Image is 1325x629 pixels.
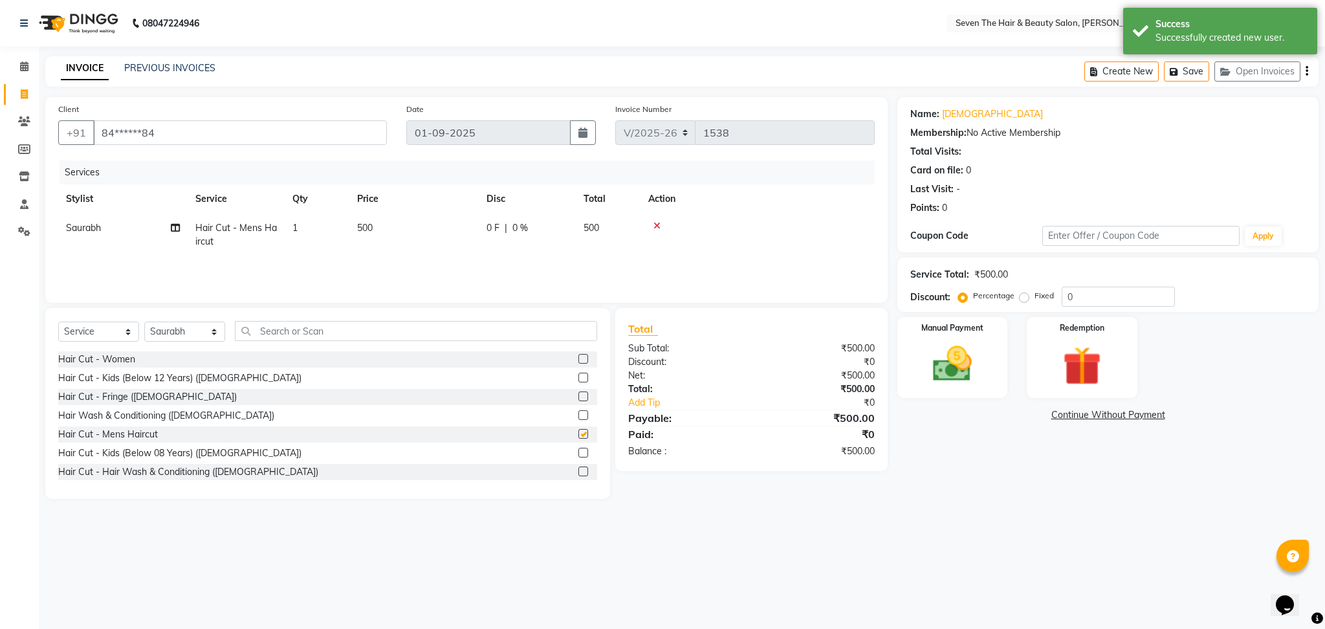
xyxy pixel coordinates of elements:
label: Percentage [973,290,1014,302]
div: Hair Wash & Conditioning ([DEMOGRAPHIC_DATA]) [58,409,274,423]
div: Successfully created new user. [1155,31,1308,45]
div: Balance : [619,445,752,458]
div: Total Visits: [910,145,961,159]
div: 0 [942,201,947,215]
a: INVOICE [61,57,109,80]
button: Open Invoices [1214,61,1300,82]
input: Search by Name/Mobile/Email/Code [93,120,387,145]
div: ₹0 [774,396,884,410]
div: Paid: [619,426,752,442]
th: Total [576,184,641,214]
div: ₹500.00 [752,369,885,382]
div: Last Visit: [910,182,954,196]
div: - [956,182,960,196]
div: Discount: [619,355,752,369]
div: Hair Cut - Hair Wash & Conditioning ([DEMOGRAPHIC_DATA]) [58,465,318,479]
div: Services [60,160,884,184]
button: +91 [58,120,94,145]
div: No Active Membership [910,126,1306,140]
label: Redemption [1060,322,1104,334]
a: PREVIOUS INVOICES [124,62,215,74]
div: Card on file: [910,164,963,177]
span: Total [628,322,658,336]
img: _gift.svg [1051,342,1114,390]
a: [DEMOGRAPHIC_DATA] [942,107,1043,121]
div: ₹500.00 [752,445,885,458]
a: Continue Without Payment [900,408,1316,422]
div: Hair Cut - Mens Haircut [58,428,158,441]
div: ₹500.00 [752,342,885,355]
input: Search or Scan [235,321,597,341]
iframe: chat widget [1271,577,1312,616]
div: ₹0 [752,426,885,442]
div: Total: [619,382,752,396]
div: Sub Total: [619,342,752,355]
img: logo [33,5,122,41]
label: Date [406,104,424,115]
label: Invoice Number [615,104,672,115]
button: Apply [1245,226,1282,246]
div: Hair Cut - Kids (Below 08 Years) ([DEMOGRAPHIC_DATA]) [58,447,301,460]
div: Membership: [910,126,967,140]
label: Client [58,104,79,115]
div: 0 [966,164,971,177]
div: ₹500.00 [752,410,885,426]
div: Hair Cut - Women [58,353,135,366]
b: 08047224946 [142,5,199,41]
div: Discount: [910,291,950,304]
label: Fixed [1035,290,1054,302]
div: ₹500.00 [752,382,885,396]
th: Service [188,184,285,214]
div: Name: [910,107,939,121]
th: Qty [285,184,349,214]
span: 0 F [487,221,499,235]
button: Create New [1084,61,1159,82]
span: 500 [584,222,599,234]
span: Hair Cut - Mens Haircut [195,222,277,247]
div: Coupon Code [910,229,1042,243]
th: Disc [479,184,576,214]
span: Saurabh [66,222,101,234]
div: Net: [619,369,752,382]
div: Service Total: [910,268,969,281]
span: 500 [357,222,373,234]
div: Hair Cut - Kids (Below 12 Years) ([DEMOGRAPHIC_DATA]) [58,371,301,385]
button: Save [1164,61,1209,82]
div: Points: [910,201,939,215]
input: Enter Offer / Coupon Code [1042,226,1240,246]
div: Success [1155,17,1308,31]
img: _cash.svg [921,342,984,386]
th: Action [641,184,875,214]
a: Add Tip [619,396,774,410]
span: | [505,221,507,235]
span: 0 % [512,221,528,235]
div: Hair Cut - Fringe ([DEMOGRAPHIC_DATA]) [58,390,237,404]
span: 1 [292,222,298,234]
div: ₹500.00 [974,268,1008,281]
div: ₹0 [752,355,885,369]
label: Manual Payment [921,322,983,334]
div: Payable: [619,410,752,426]
th: Price [349,184,479,214]
th: Stylist [58,184,188,214]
